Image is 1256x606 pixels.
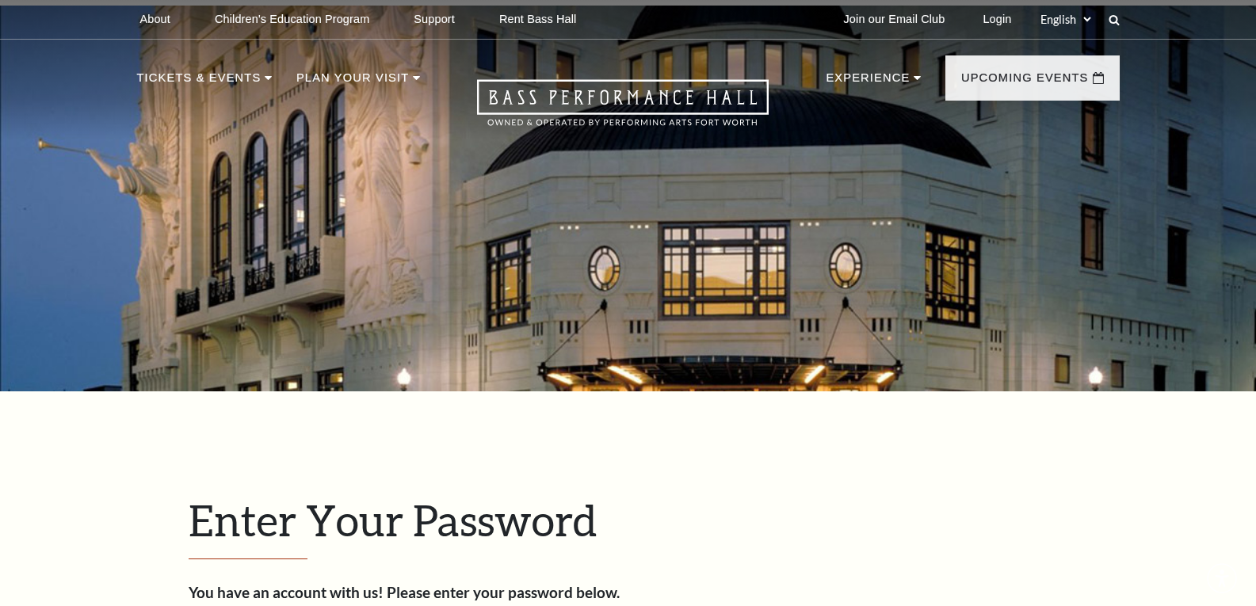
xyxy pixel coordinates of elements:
p: Rent Bass Hall [499,13,577,26]
p: Upcoming Events [961,68,1089,97]
p: About [140,13,170,26]
select: Select: [1037,12,1094,27]
p: Support [414,13,455,26]
span: Enter Your Password [189,494,597,545]
p: Experience [826,68,910,97]
p: Tickets & Events [137,68,262,97]
strong: Please enter your password below. [387,583,620,601]
p: Plan Your Visit [296,68,409,97]
p: Children's Education Program [215,13,369,26]
strong: You have an account with us! [189,583,384,601]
